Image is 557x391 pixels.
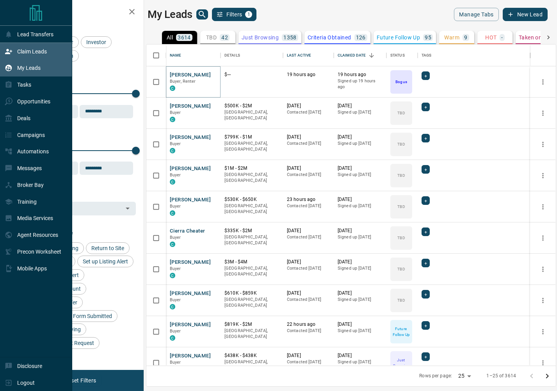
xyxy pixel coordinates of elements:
[242,35,279,40] p: Just Browsing
[170,117,175,122] div: condos.ca
[308,35,351,40] p: Criteria Obtained
[287,297,330,303] p: Contacted [DATE]
[397,235,405,241] p: TBD
[422,259,430,267] div: +
[418,44,530,66] div: Tags
[397,266,405,272] p: TBD
[246,12,251,17] span: 1
[77,256,133,267] div: Set up Listing Alert
[167,35,173,40] p: All
[366,50,377,61] button: Sort
[454,8,498,21] button: Manage Tabs
[338,321,383,328] p: [DATE]
[224,109,279,121] p: [GEOGRAPHIC_DATA], [GEOGRAPHIC_DATA]
[537,357,549,369] button: more
[422,165,430,174] div: +
[224,172,279,184] p: [GEOGRAPHIC_DATA], [GEOGRAPHIC_DATA]
[224,134,279,140] p: $799K - $1M
[86,242,130,254] div: Return to Site
[224,165,279,172] p: $1M - $2M
[422,71,430,80] div: +
[212,8,257,21] button: Filters1
[537,326,549,338] button: more
[81,36,112,48] div: Investor
[287,359,330,365] p: Contacted [DATE]
[224,259,279,265] p: $3M - $4M
[84,39,109,45] span: Investor
[224,71,279,78] p: $---
[485,35,496,40] p: HOT
[25,8,136,17] h2: Filters
[391,357,411,369] p: Just Browsing
[224,359,279,371] p: [GEOGRAPHIC_DATA], [GEOGRAPHIC_DATA]
[170,134,211,141] button: [PERSON_NAME]
[224,265,279,277] p: [GEOGRAPHIC_DATA], [GEOGRAPHIC_DATA]
[122,203,133,214] button: Open
[178,35,191,40] p: 3614
[287,203,330,209] p: Contacted [DATE]
[170,266,181,271] span: Buyer
[224,234,279,246] p: [GEOGRAPHIC_DATA], [GEOGRAPHIC_DATA]
[287,165,330,172] p: [DATE]
[338,359,383,365] p: Signed up [DATE]
[539,368,555,384] button: Go to next page
[422,321,430,330] div: +
[170,141,181,146] span: Buyer
[170,71,211,79] button: [PERSON_NAME]
[419,373,452,379] p: Rows per page:
[338,259,383,265] p: [DATE]
[170,165,211,172] button: [PERSON_NAME]
[221,35,228,40] p: 42
[424,165,427,173] span: +
[338,227,383,234] p: [DATE]
[422,290,430,299] div: +
[424,290,427,298] span: +
[486,373,516,379] p: 1–25 of 3614
[422,134,430,142] div: +
[338,109,383,116] p: Signed up [DATE]
[338,140,383,147] p: Signed up [DATE]
[537,201,549,213] button: more
[356,35,366,40] p: 126
[424,134,427,142] span: +
[196,9,208,20] button: search button
[224,203,279,215] p: [GEOGRAPHIC_DATA], [GEOGRAPHIC_DATA]
[537,139,549,150] button: more
[287,328,330,334] p: Contacted [DATE]
[397,172,405,178] p: TBD
[283,44,334,66] div: Last Active
[537,295,549,306] button: more
[424,228,427,236] span: +
[224,196,279,203] p: $530K - $650K
[170,304,175,309] div: condos.ca
[287,234,330,240] p: Contacted [DATE]
[424,72,427,80] span: +
[170,290,211,297] button: [PERSON_NAME]
[224,140,279,153] p: [GEOGRAPHIC_DATA], [GEOGRAPHIC_DATA]
[287,290,330,297] p: [DATE]
[287,227,330,234] p: [DATE]
[537,107,549,119] button: more
[338,328,383,334] p: Signed up [DATE]
[170,227,205,235] button: Cierra Cheater
[422,44,432,66] div: Tags
[287,172,330,178] p: Contacted [DATE]
[287,103,330,109] p: [DATE]
[424,259,427,267] span: +
[221,44,283,66] div: Details
[170,335,175,341] div: condos.ca
[422,103,430,111] div: +
[397,141,405,147] p: TBD
[501,35,503,40] p: -
[224,44,240,66] div: Details
[170,148,175,153] div: condos.ca
[338,196,383,203] p: [DATE]
[206,35,217,40] p: TBD
[334,44,386,66] div: Claimed Date
[170,360,181,365] span: Buyer
[170,352,211,360] button: [PERSON_NAME]
[170,329,181,334] span: Buyer
[287,140,330,147] p: Contacted [DATE]
[424,197,427,204] span: +
[338,103,383,109] p: [DATE]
